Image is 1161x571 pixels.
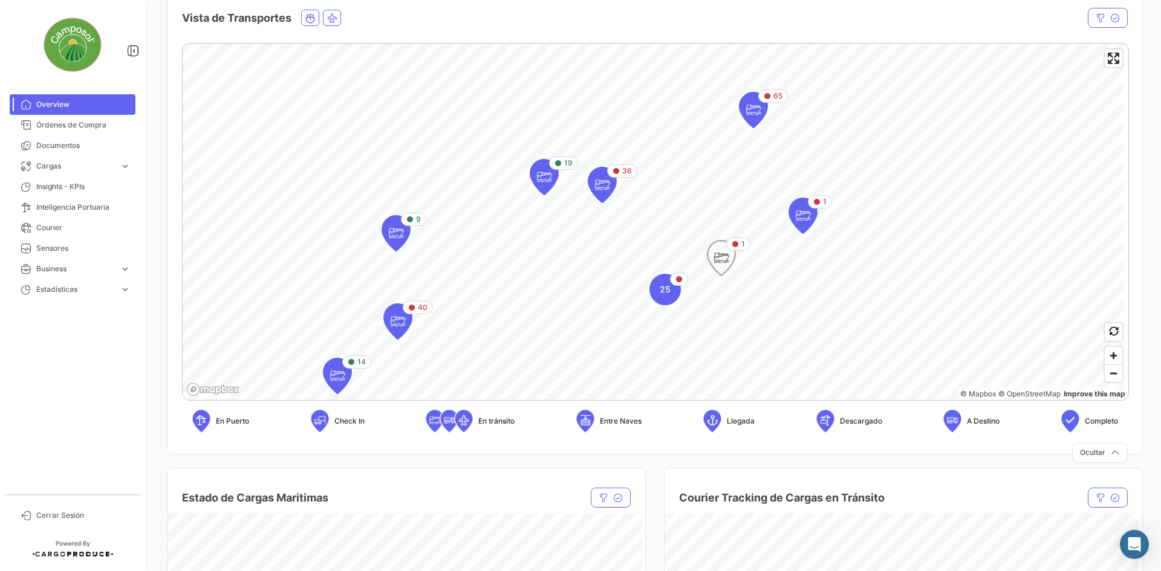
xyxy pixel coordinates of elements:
img: d0e946ec-b6b7-478a-95a2-5c59a4021789.jpg [42,15,103,75]
div: Map marker [739,92,768,128]
a: Inteligencia Portuaria [10,197,135,218]
a: Insights - KPIs [10,176,135,197]
button: Air [324,10,340,25]
span: Overview [36,99,131,110]
button: Zoom out [1105,364,1122,382]
div: Map marker [707,240,736,276]
span: Completo [1085,416,1118,427]
button: Ocultar [1072,443,1128,463]
div: Map marker [649,274,681,305]
a: Overview [10,94,135,115]
div: Map marker [530,159,559,195]
span: En Puerto [216,416,249,427]
span: Sensores [36,243,131,254]
div: Map marker [382,215,411,251]
span: 65 [773,91,782,102]
span: Llegada [727,416,755,427]
a: Mapbox logo [186,382,239,396]
span: Inteligencia Portuaria [36,202,131,213]
span: 19 [564,158,573,169]
span: Cerrar Sesión [36,510,131,521]
a: Courier [10,218,135,238]
a: Map feedback [1064,389,1125,398]
span: En tránsito [478,416,515,427]
div: Abrir Intercom Messenger [1120,530,1149,559]
span: 25 [660,283,671,295]
button: Enter fullscreen [1105,50,1122,67]
span: expand_more [120,161,131,172]
canvas: Map [183,44,1124,401]
span: 14 [357,356,366,367]
a: Documentos [10,135,135,156]
h4: Courier Tracking de Cargas en Tránsito [679,489,885,506]
span: Courier [36,222,131,233]
span: expand_more [120,284,131,295]
span: Documentos [36,140,131,151]
div: Map marker [588,167,617,203]
span: Estadísticas [36,284,115,295]
div: Map marker [789,198,818,234]
span: Entre Naves [600,416,642,427]
div: Map marker [323,358,352,394]
a: Mapbox [960,389,996,398]
span: A Destino [967,416,1000,427]
span: 36 [622,166,632,176]
span: Cargas [36,161,115,172]
button: Ocean [302,10,319,25]
h4: Vista de Transportes [182,10,291,27]
div: Map marker [383,303,412,340]
span: Órdenes de Compra [36,120,131,131]
button: Zoom in [1105,347,1122,364]
a: Órdenes de Compra [10,115,135,135]
span: Check In [334,416,365,427]
span: 1 [823,196,827,207]
span: Descargado [840,416,882,427]
a: Sensores [10,238,135,259]
span: 9 [416,214,421,225]
span: Insights - KPIs [36,181,131,192]
h4: Estado de Cargas Maritimas [182,489,328,506]
span: Business [36,263,115,274]
a: OpenStreetMap [998,389,1061,398]
span: 40 [418,302,428,313]
span: 1 [741,239,745,250]
span: expand_more [120,263,131,274]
